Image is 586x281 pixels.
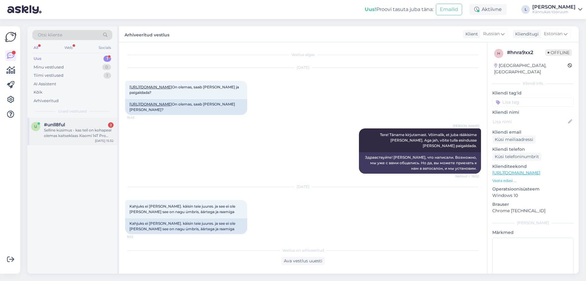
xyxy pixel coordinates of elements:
[125,30,169,38] label: Arhiveeritud vestlus
[493,118,567,125] input: Lisa nimi
[453,124,479,128] span: [PERSON_NAME]
[545,49,572,56] span: Offline
[359,152,481,174] div: Здравствуйте! [PERSON_NAME], что написали. Возможно, мы уже с вами общались. Но да, вы можете при...
[95,139,114,143] div: [DATE] 15:32
[58,109,87,114] span: Uued vestlused
[492,186,574,192] p: Operatsioonisüsteem
[492,178,574,183] p: Vaata edasi ...
[492,229,574,236] p: Märkmed
[492,109,574,116] p: Kliendi nimi
[281,257,325,265] div: Ava vestlus uuesti
[380,132,478,148] span: Tere! Täname kirjutamast. Võimalik, et juba rääkisime [PERSON_NAME]. Aga jah, võite tulla esindus...
[532,5,582,14] a: [PERSON_NAME]Kännukas tööruum
[492,220,574,226] div: [PERSON_NAME]
[34,124,37,129] span: u
[492,153,541,161] div: Küsi telefoninumbrit
[544,31,562,37] span: Estonian
[492,163,574,170] p: Klienditeekond
[102,64,111,70] div: 0
[492,98,574,107] input: Lisa tag
[492,146,574,153] p: Kliendi telefon
[63,44,74,52] div: Web
[436,4,462,15] button: Emailid
[532,9,576,14] div: Kännukas tööruum
[494,62,568,75] div: [GEOGRAPHIC_DATA], [GEOGRAPHIC_DATA]
[492,129,574,135] p: Kliendi email
[492,192,574,199] p: Windows 10
[34,72,63,79] div: Tiimi vestlused
[32,44,39,52] div: All
[34,56,42,62] div: Uus
[129,85,172,89] a: [URL][DOMAIN_NAME]
[34,81,56,87] div: AI Assistent
[44,128,114,139] div: Selline küsimus - kas teil on kohapeal olemas kaitseklaas Xiaomi 14T Pro mudelile ning kui jah, s...
[492,208,574,214] p: Chrome [TECHNICAL_ID]
[532,5,576,9] div: [PERSON_NAME]
[129,102,172,106] a: [URL][DOMAIN_NAME]
[38,32,62,38] span: Otsi kliente
[469,4,507,15] div: Aktiivne
[365,6,376,12] b: Uus!
[103,72,111,79] div: 1
[282,248,324,253] span: Vestlus on arhiveeritud
[125,52,481,57] div: Vestlus algas
[492,90,574,96] p: Kliendi tag'id
[455,174,479,179] span: Nähtud ✓ 18:02
[125,99,247,115] div: On olemas, saab [PERSON_NAME] [PERSON_NAME]?
[127,235,150,239] span: 9:02
[125,65,481,70] div: [DATE]
[34,89,42,95] div: Kõik
[463,31,478,37] div: Klient
[34,64,64,70] div: Minu vestlused
[125,218,247,234] div: Kahjuks ei [PERSON_NAME]. käisin teie juures. ja see ei ole [PERSON_NAME] see on nagu ümbris, äär...
[483,31,500,37] span: Russian
[97,44,112,52] div: Socials
[513,31,539,37] div: Klienditugi
[129,85,240,95] span: On olemas, saab [PERSON_NAME] ja paigaldada?
[44,122,65,128] span: #unll8ful
[103,56,111,62] div: 1
[108,122,114,128] div: 2
[492,170,540,176] a: [URL][DOMAIN_NAME]
[125,184,481,190] div: [DATE]
[129,204,236,214] span: Kahjuks ei [PERSON_NAME]. käisin teie juures. ja see ei ole [PERSON_NAME] see on nagu ümbris, äär...
[521,5,530,14] div: L
[127,115,150,120] span: 15:43
[34,98,59,104] div: Arhiveeritud
[365,6,433,13] div: Proovi tasuta juba täna:
[492,81,574,86] div: Kliendi info
[497,51,500,56] span: h
[5,31,16,43] img: Askly Logo
[507,49,545,56] div: # hnra9xx2
[492,135,536,144] div: Küsi meiliaadressi
[492,201,574,208] p: Brauser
